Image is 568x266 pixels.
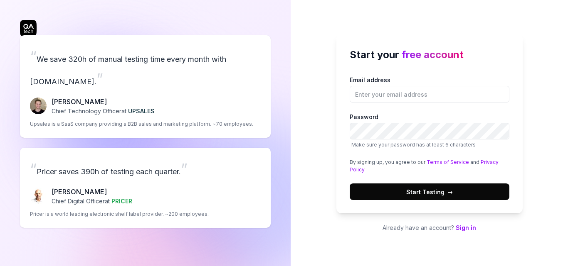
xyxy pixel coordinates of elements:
[30,45,261,90] p: We save 320h of manual testing time every month with [DOMAIN_NAME].
[52,107,155,115] p: Chief Technology Officer at
[448,188,453,196] span: →
[111,198,132,205] span: PRICER
[350,159,509,173] div: By signing up, you agree to our and
[350,123,509,139] input: PasswordMake sure your password has at least 6 characters
[52,97,155,107] p: [PERSON_NAME]
[96,70,103,88] span: ”
[350,76,509,102] label: Email address
[30,98,47,114] img: Fredrik Seidl
[30,158,261,180] p: Pricer saves 390h of testing each quarter.
[336,223,523,232] p: Already have an account?
[402,49,464,61] span: free account
[456,224,476,231] a: Sign in
[350,47,509,62] h2: Start your
[20,35,271,138] a: “We save 320h of manual testing time every month with [DOMAIN_NAME].”Fredrik Seidl[PERSON_NAME]Ch...
[427,159,469,165] a: Terms of Service
[30,120,253,128] p: Upsales is a SaaS company providing a B2B sales and marketing platform. ~70 employees.
[406,188,453,196] span: Start Testing
[181,160,188,178] span: ”
[351,142,476,148] span: Make sure your password has at least 6 characters
[30,188,47,204] img: Chris Chalkitis
[30,160,37,178] span: “
[350,86,509,102] input: Email address
[30,47,37,66] span: “
[20,148,271,228] a: “Pricer saves 390h of testing each quarter.”Chris Chalkitis[PERSON_NAME]Chief Digital Officerat P...
[350,112,509,149] label: Password
[52,197,132,205] p: Chief Digital Officer at
[30,210,209,218] p: Pricer is a world leading electronic shelf label provider. ~200 employees.
[52,187,132,197] p: [PERSON_NAME]
[128,107,155,115] span: UPSALES
[350,183,509,200] button: Start Testing→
